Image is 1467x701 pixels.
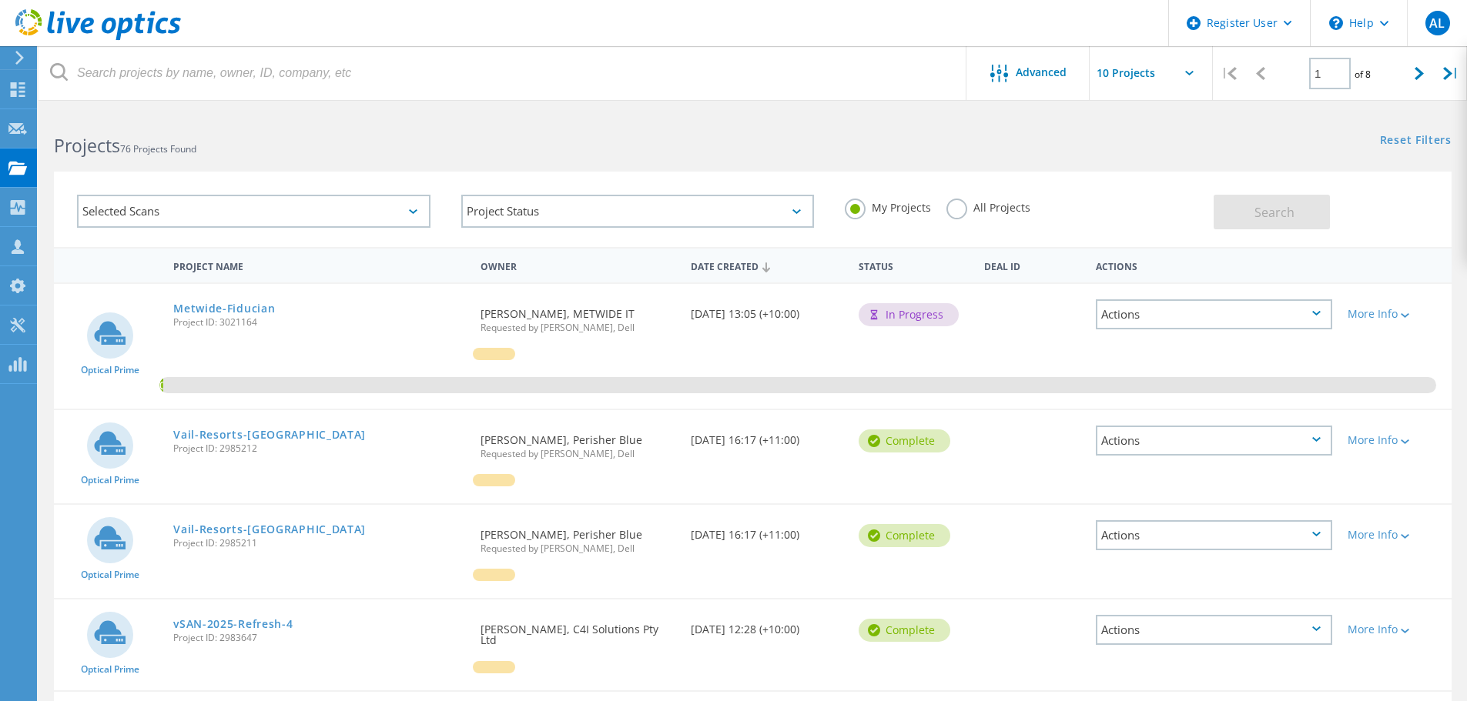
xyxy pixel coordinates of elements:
[120,142,196,155] span: 76 Projects Found
[859,429,950,452] div: Complete
[683,505,851,556] div: [DATE] 16:17 (+11:00)
[946,199,1030,213] label: All Projects
[1213,46,1244,101] div: |
[473,410,682,474] div: [PERSON_NAME], Perisher Blue
[15,32,181,43] a: Live Optics Dashboard
[683,284,851,335] div: [DATE] 13:05 (+10:00)
[173,318,465,327] span: Project ID: 3021164
[683,410,851,461] div: [DATE] 16:17 (+11:00)
[173,633,465,643] span: Project ID: 2983647
[81,366,139,375] span: Optical Prime
[1088,251,1340,279] div: Actions
[1254,204,1295,221] span: Search
[173,524,366,535] a: Vail-Resorts-[GEOGRAPHIC_DATA]
[54,133,120,158] b: Projects
[81,476,139,485] span: Optical Prime
[1435,46,1467,101] div: |
[1348,309,1444,319] div: More Info
[1348,624,1444,635] div: More Info
[1329,16,1343,30] svg: \n
[1355,68,1371,81] span: of 8
[1348,529,1444,540] div: More Info
[173,444,465,453] span: Project ID: 2985212
[81,570,139,579] span: Optical Prime
[1380,135,1452,148] a: Reset Filters
[859,619,950,642] div: Complete
[481,449,675,459] span: Requested by [PERSON_NAME], Dell
[859,303,959,326] div: In Progress
[39,46,967,100] input: Search projects by name, owner, ID, company, etc
[473,505,682,569] div: [PERSON_NAME], Perisher Blue
[173,429,366,440] a: Vail-Resorts-[GEOGRAPHIC_DATA]
[481,544,675,553] span: Requested by [PERSON_NAME], Dell
[173,303,275,314] a: Metwide-Fiducian
[1096,520,1332,550] div: Actions
[1214,195,1330,229] button: Search
[1016,67,1067,78] span: Advanced
[851,251,976,279] div: Status
[845,199,931,213] label: My Projects
[1096,615,1332,645] div: Actions
[976,251,1088,279] div: Deal Id
[1429,17,1445,29] span: AL
[1096,426,1332,456] div: Actions
[81,665,139,674] span: Optical Prime
[1348,435,1444,446] div: More Info
[77,195,430,228] div: Selected Scans
[1096,299,1332,329] div: Actions
[473,251,682,279] div: Owner
[683,599,851,650] div: [DATE] 12:28 (+10:00)
[159,377,163,391] span: 0.28%
[473,284,682,348] div: [PERSON_NAME], METWIDE IT
[461,195,815,228] div: Project Status
[683,251,851,280] div: Date Created
[481,323,675,332] span: Requested by [PERSON_NAME], Dell
[173,539,465,548] span: Project ID: 2985211
[473,599,682,661] div: [PERSON_NAME], C4I Solutions Pty Ltd
[166,251,473,279] div: Project Name
[173,619,293,629] a: vSAN-2025-Refresh-4
[859,524,950,547] div: Complete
